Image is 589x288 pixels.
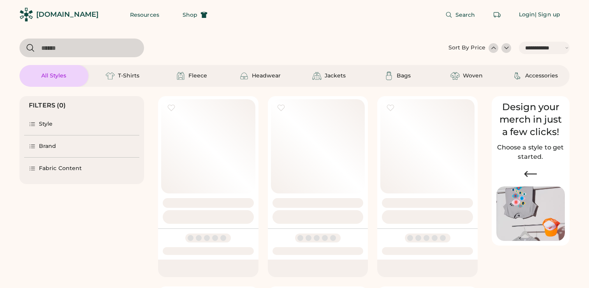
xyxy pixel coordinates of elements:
div: FILTERS (0) [29,101,66,110]
div: [DOMAIN_NAME] [36,10,98,19]
div: Style [39,120,53,128]
img: Headwear Icon [239,71,249,81]
img: Fleece Icon [176,71,185,81]
button: Resources [121,7,169,23]
button: Shop [173,7,217,23]
img: T-Shirts Icon [105,71,115,81]
div: | Sign up [535,11,560,19]
div: Brand [39,142,56,150]
button: Retrieve an order [489,7,505,23]
img: Bags Icon [384,71,394,81]
img: Rendered Logo - Screens [19,8,33,21]
span: Search [455,12,475,18]
div: Bags [397,72,411,80]
span: Shop [183,12,197,18]
div: Fleece [188,72,207,80]
div: Sort By Price [448,44,485,52]
div: Woven [463,72,483,80]
div: Login [519,11,535,19]
button: Search [436,7,485,23]
div: Jackets [325,72,346,80]
div: T-Shirts [118,72,139,80]
div: All Styles [41,72,66,80]
h2: Choose a style to get started. [496,143,565,162]
div: Headwear [252,72,281,80]
div: Design your merch in just a few clicks! [496,101,565,138]
div: Fabric Content [39,165,82,172]
div: Accessories [525,72,558,80]
img: Woven Icon [450,71,460,81]
img: Jackets Icon [312,71,322,81]
img: Accessories Icon [513,71,522,81]
img: Image of Lisa Congdon Eye Print on T-Shirt and Hat [496,186,565,241]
